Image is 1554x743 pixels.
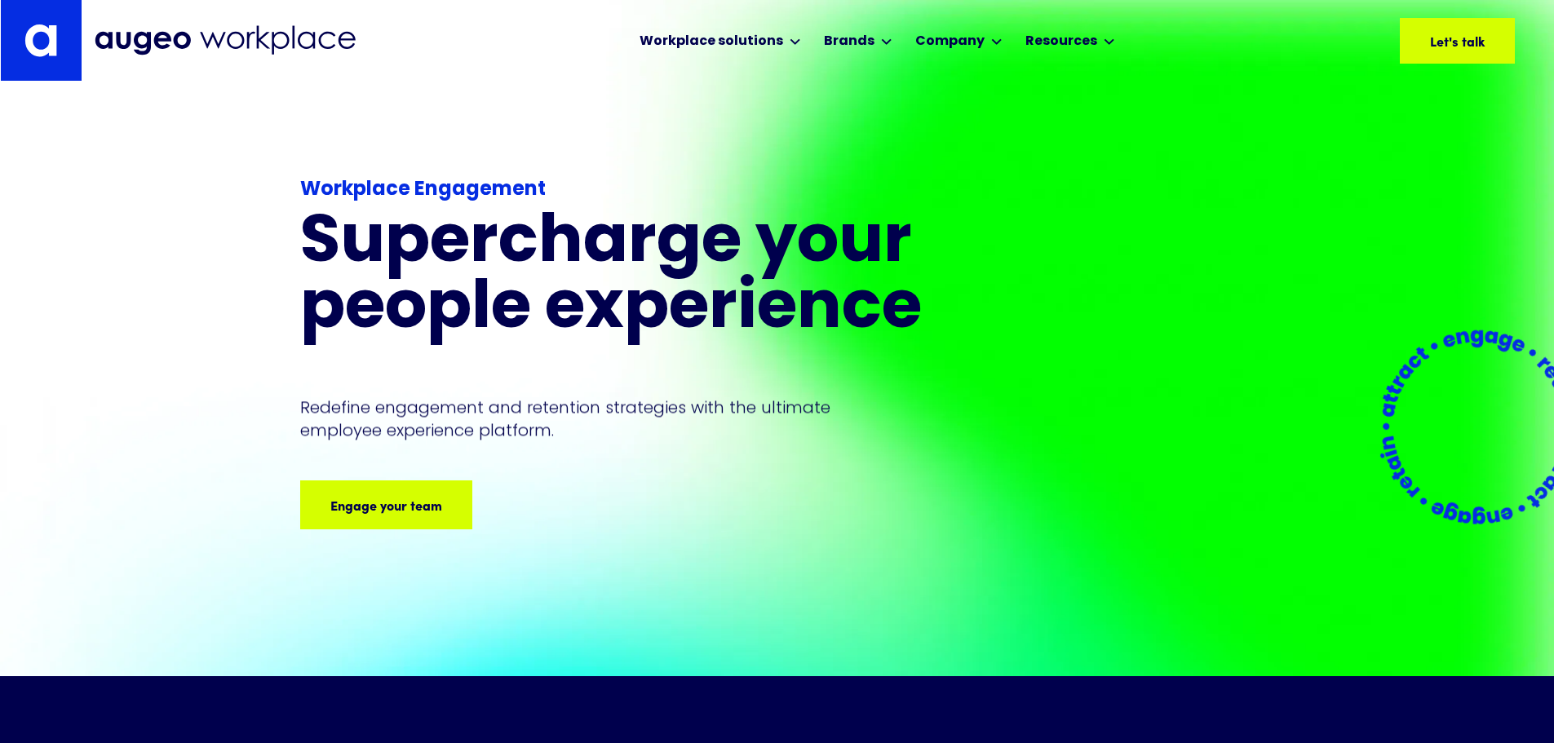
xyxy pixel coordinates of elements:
img: Augeo Workplace business unit full logo in mignight blue. [95,25,356,55]
a: Let's talk [1400,18,1515,64]
h1: Supercharge your people experience [300,211,1005,343]
img: Augeo's "a" monogram decorative logo in white. [24,24,57,57]
div: Company [915,32,985,51]
div: Brands [824,32,874,51]
div: Workplace solutions [640,32,783,51]
p: Redefine engagement and retention strategies with the ultimate employee experience platform. [300,396,861,442]
div: Resources [1025,32,1097,51]
div: Workplace Engagement [300,175,1005,205]
a: Engage your team [300,480,472,529]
